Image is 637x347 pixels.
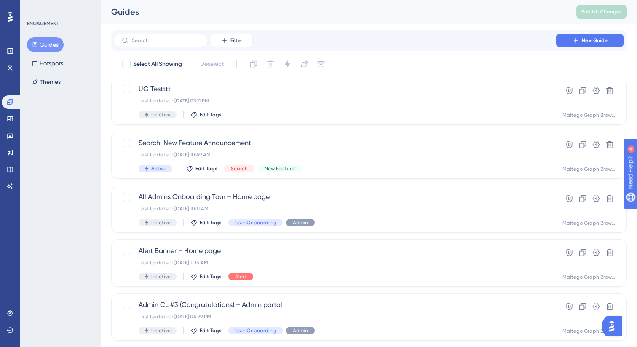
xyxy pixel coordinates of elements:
[151,327,171,334] span: Inactive
[562,166,616,172] div: Maltego Graph Browser
[139,138,532,148] span: Search: New Feature Announcement
[27,37,64,52] button: Guides
[139,97,532,104] div: Last Updated: [DATE] 03:11 PM
[195,165,217,172] span: Edit Tags
[59,4,61,11] div: 4
[27,56,68,71] button: Hotspots
[139,246,532,256] span: Alert Banner – Home page
[235,273,246,280] span: Alert
[133,59,182,69] span: Select All Showing
[582,37,608,44] span: New Guide
[139,259,532,266] div: Last Updated: [DATE] 11:15 AM
[186,165,217,172] button: Edit Tags
[265,165,296,172] span: New Feature!
[200,59,224,69] span: Deselect
[139,300,532,310] span: Admin CL #3 (Congratulations) – Admin portal
[27,74,66,89] button: Themes
[139,151,532,158] div: Last Updated: [DATE] 10:49 AM
[293,327,308,334] span: Admin
[151,219,171,226] span: Inactive
[151,273,171,280] span: Inactive
[132,38,200,43] input: Search
[27,20,59,27] div: ENGAGEMENT
[190,219,222,226] button: Edit Tags
[151,165,166,172] span: Active
[562,274,616,280] div: Maltego Graph Browser
[576,5,627,19] button: Publish Changes
[200,111,222,118] span: Edit Tags
[562,328,616,334] div: Maltego Graph Browser
[190,273,222,280] button: Edit Tags
[151,111,171,118] span: Inactive
[231,165,248,172] span: Search
[190,327,222,334] button: Edit Tags
[562,220,616,226] div: Maltego Graph Browser
[190,111,222,118] button: Edit Tags
[139,205,532,212] div: Last Updated: [DATE] 10:11 AM
[139,192,532,202] span: All Admins Onboarding Tour – Home page
[193,56,231,72] button: Deselect
[581,8,622,15] span: Publish Changes
[230,37,242,44] span: Filter
[139,313,532,320] div: Last Updated: [DATE] 04:29 PM
[111,6,555,18] div: Guides
[562,112,616,118] div: Maltego Graph Browser
[200,219,222,226] span: Edit Tags
[139,84,532,94] span: UG Testttt
[602,314,627,339] iframe: UserGuiding AI Assistant Launcher
[235,219,276,226] span: User Onboarding
[235,327,276,334] span: User Onboarding
[293,219,308,226] span: Admin
[211,34,253,47] button: Filter
[20,2,53,12] span: Need Help?
[200,327,222,334] span: Edit Tags
[556,34,624,47] button: New Guide
[200,273,222,280] span: Edit Tags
